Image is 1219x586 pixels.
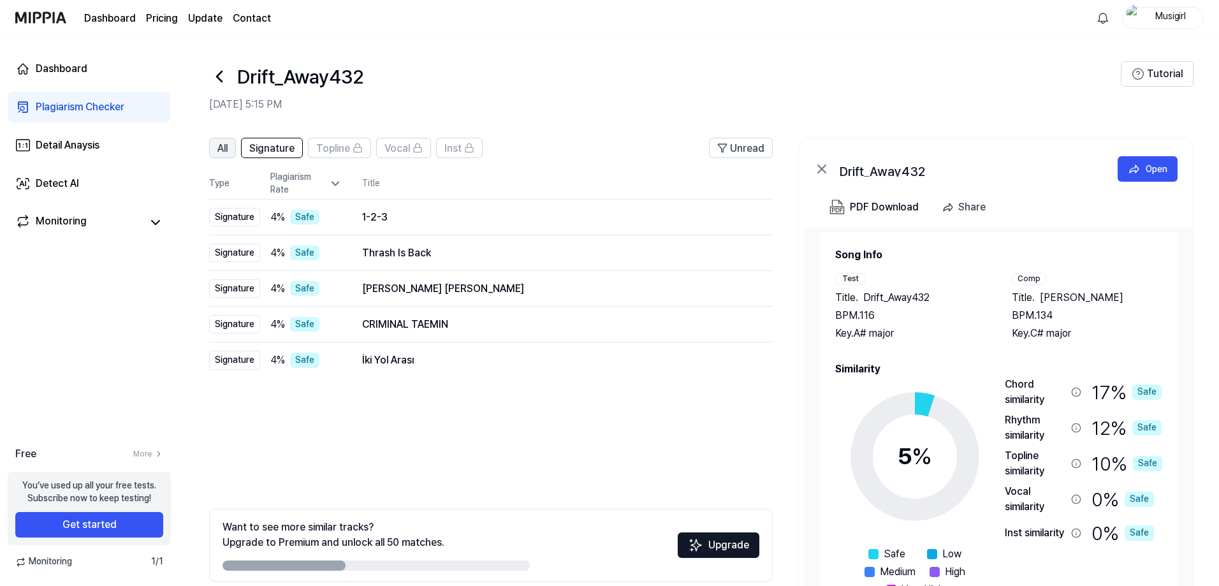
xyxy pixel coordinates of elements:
[835,290,858,305] span: Title .
[835,247,1162,263] h2: Song Info
[1132,420,1162,436] div: Safe
[1091,413,1162,443] div: 12 %
[1091,448,1162,479] div: 10 %
[146,11,178,26] a: Pricing
[678,532,759,558] button: Upgrade
[316,141,350,156] span: Topline
[36,61,87,77] div: Dashboard
[362,281,752,297] div: [PERSON_NAME] [PERSON_NAME]
[209,97,1121,112] h2: [DATE] 5:15 PM
[209,351,260,370] div: Signature
[270,171,342,196] div: Plagiarism Rate
[241,138,303,158] button: Signature
[290,281,319,297] div: Safe
[8,168,171,199] a: Detect AI
[15,555,72,568] span: Monitoring
[436,138,483,158] button: Inst
[835,273,866,285] div: Test
[133,449,163,460] a: More
[1125,492,1154,507] div: Safe
[22,480,156,504] div: You’ve used up all your free tests. Subscribe now to keep testing!
[15,446,36,462] span: Free
[1012,273,1046,285] div: Comp
[362,168,773,199] th: Title
[209,315,260,334] div: Signature
[270,317,285,332] span: 4 %
[15,512,163,538] button: Get started
[880,564,916,580] span: Medium
[8,130,171,161] a: Detail Anaysis
[850,199,919,216] div: PDF Download
[290,317,319,332] div: Safe
[1091,377,1162,407] div: 17 %
[840,161,1095,177] div: Drift_Away432
[209,168,260,200] th: Type
[1133,456,1162,471] div: Safe
[36,99,124,115] div: Plagiarism Checker
[1012,308,1163,323] div: BPM. 134
[1132,385,1162,400] div: Safe
[1005,484,1066,515] div: Vocal similarity
[1091,520,1154,546] div: 0 %
[444,141,462,156] span: Inst
[1121,61,1193,87] button: Tutorial
[362,317,752,332] div: CRIMINAL TAEMIN
[912,443,932,470] span: %
[237,63,363,90] h1: Drift_Away432
[376,138,431,158] button: Vocal
[1127,5,1142,31] img: profile
[730,141,764,156] span: Unread
[678,543,759,555] a: SparklesUpgrade
[384,141,410,156] span: Vocal
[1146,10,1195,24] div: Musigirl
[290,210,319,225] div: Safe
[1122,7,1204,29] button: profileMusigirl
[362,210,752,225] div: 1-2-3
[1125,525,1154,541] div: Safe
[362,245,752,261] div: Thrash Is Back
[290,245,319,261] div: Safe
[829,200,845,215] img: PDF Download
[1005,525,1066,541] div: Inst similarity
[958,199,986,216] div: Share
[1005,448,1066,479] div: Topline similarity
[36,214,87,231] div: Monitoring
[209,279,260,298] div: Signature
[709,138,773,158] button: Unread
[84,11,136,26] a: Dashboard
[835,362,1162,377] h2: Similarity
[835,308,986,323] div: BPM. 116
[270,353,285,368] span: 4 %
[362,353,752,368] div: İki Yol Arası
[209,138,236,158] button: All
[937,194,996,220] button: Share
[1091,484,1154,515] div: 0 %
[688,538,703,553] img: Sparkles
[15,214,143,231] a: Monitoring
[223,520,444,550] div: Want to see more similar tracks? Upgrade to Premium and unlock all 50 matches.
[945,564,965,580] span: High
[1012,290,1035,305] span: Title .
[270,281,285,297] span: 4 %
[209,208,260,227] div: Signature
[270,245,285,261] span: 4 %
[36,138,99,153] div: Detail Anaysis
[233,11,271,26] a: Contact
[1005,413,1066,443] div: Rhythm similarity
[884,546,905,562] span: Safe
[209,244,260,263] div: Signature
[1005,377,1066,407] div: Chord similarity
[1146,162,1167,176] div: Open
[827,194,921,220] button: PDF Download
[942,546,961,562] span: Low
[863,290,930,305] span: Drift_Away432
[290,353,319,368] div: Safe
[188,11,223,26] a: Update
[249,141,295,156] span: Signature
[1012,326,1163,341] div: Key. C# major
[1118,156,1178,182] button: Open
[308,138,371,158] button: Topline
[1040,290,1123,305] span: [PERSON_NAME]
